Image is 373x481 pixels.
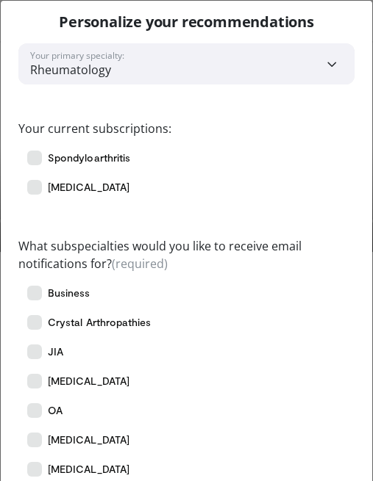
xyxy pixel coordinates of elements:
label: Your current subscriptions: [18,120,171,137]
span: JIA [48,344,63,359]
span: Crystal Arthropathies [48,315,151,330]
label: What subspecialties would you like to receive email notifications for? [18,237,355,272]
span: OA [48,403,63,418]
span: Business [48,286,90,300]
span: [MEDICAL_DATA] [48,462,129,477]
span: [MEDICAL_DATA] [48,180,129,195]
p: Personalize your recommendations [59,12,314,32]
span: [MEDICAL_DATA] [48,433,129,447]
span: [MEDICAL_DATA] [48,374,129,388]
span: Spondyloarthritis [48,151,130,165]
span: (required) [112,256,168,272]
